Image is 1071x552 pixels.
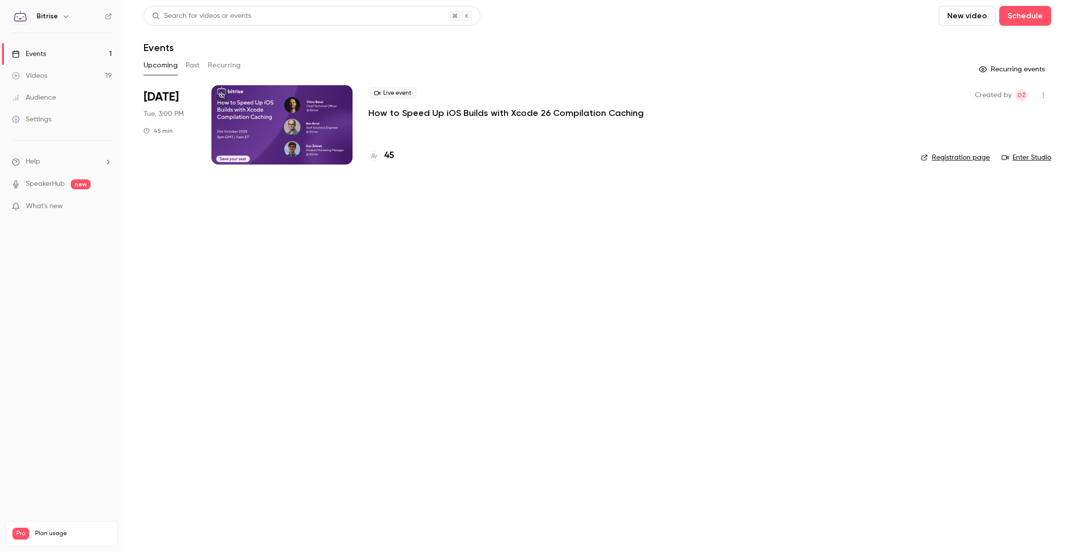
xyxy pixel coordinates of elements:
span: Dan Žďárek [1016,89,1027,101]
div: Settings [12,114,51,124]
a: SpeakerHub [26,179,65,189]
span: Pro [12,528,29,540]
span: new [71,179,91,189]
a: Enter Studio [1002,153,1051,163]
li: help-dropdown-opener [12,157,112,167]
div: 45 min [144,127,173,135]
iframe: Noticeable Trigger [100,202,112,211]
span: Live event [368,87,417,99]
span: DŽ [1018,89,1026,101]
div: Search for videos or events [152,11,251,21]
div: Audience [12,93,56,103]
button: New video [939,6,995,26]
h1: Events [144,42,174,54]
span: Plan usage [35,530,111,538]
a: How to Speed Up iOS Builds with Xcode 26 Compilation Caching [368,107,644,119]
span: What's new [26,201,63,212]
img: Bitrise [12,8,28,24]
div: Videos [12,71,47,81]
span: [DATE] [144,89,179,105]
a: Registration page [921,153,990,163]
h6: Bitrise [37,11,58,21]
span: Help [26,157,40,167]
button: Recurring [208,57,241,73]
button: Past [186,57,200,73]
h4: 45 [384,149,394,163]
a: 45 [368,149,394,163]
div: Oct 21 Tue, 3:00 PM (Europe/London) [144,85,196,165]
div: Events [12,49,46,59]
button: Schedule [999,6,1051,26]
button: Upcoming [144,57,178,73]
button: Recurring events [974,61,1051,77]
span: Tue, 3:00 PM [144,109,184,119]
span: Created by [975,89,1012,101]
